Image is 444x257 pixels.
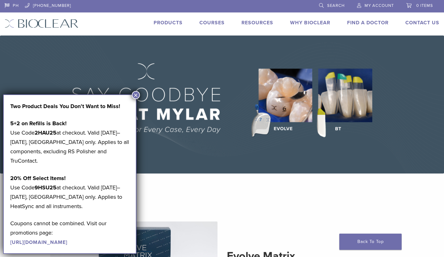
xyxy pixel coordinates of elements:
a: Courses [199,20,225,26]
span: 0 items [416,3,433,8]
strong: 9HSU25 [35,184,56,191]
a: Contact Us [405,20,439,26]
button: Close [132,91,140,99]
img: Bioclear [5,19,79,28]
a: [URL][DOMAIN_NAME] [10,239,67,245]
span: Search [327,3,345,8]
span: My Account [365,3,394,8]
strong: 2HAU25 [35,129,56,136]
p: Use Code at checkout. Valid [DATE]–[DATE], [GEOGRAPHIC_DATA] only. Applies to HeatSync and all in... [10,174,129,211]
a: Find A Doctor [347,20,389,26]
a: Back To Top [339,234,402,250]
a: Products [154,20,183,26]
strong: 5+2 on Refills is Back! [10,120,67,127]
p: Coupons cannot be combined. Visit our promotions page: [10,219,129,247]
a: Why Bioclear [290,20,330,26]
strong: Two Product Deals You Don’t Want to Miss! [10,103,120,110]
a: Resources [241,20,273,26]
strong: 20% Off Select Items! [10,175,66,182]
p: Use Code at checkout. Valid [DATE]–[DATE], [GEOGRAPHIC_DATA] only. Applies to all components, exc... [10,119,129,165]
